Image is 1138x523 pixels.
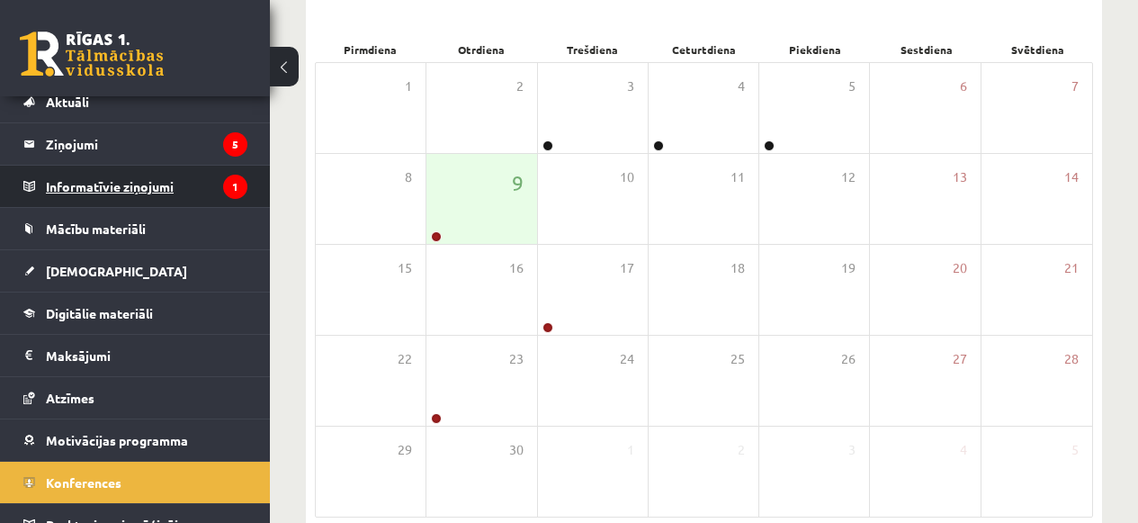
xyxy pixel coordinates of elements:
[953,349,967,369] span: 27
[46,335,247,376] legend: Maksājumi
[848,77,856,96] span: 5
[620,167,634,187] span: 10
[46,474,121,491] span: Konferences
[23,293,247,334] a: Digitālie materiāli
[871,37,982,62] div: Sestdiena
[627,77,634,96] span: 3
[730,167,745,187] span: 11
[1071,440,1079,460] span: 5
[23,462,247,503] a: Konferences
[512,167,524,198] span: 9
[46,221,146,237] span: Mācību materiāli
[620,349,634,369] span: 24
[738,440,745,460] span: 2
[46,305,153,321] span: Digitālie materiāli
[46,94,89,110] span: Aktuāli
[46,390,94,406] span: Atzīmes
[848,440,856,460] span: 3
[46,166,247,207] legend: Informatīvie ziņojumi
[223,175,247,199] i: 1
[841,258,856,278] span: 19
[405,77,412,96] span: 1
[23,123,247,165] a: Ziņojumi5
[315,37,426,62] div: Pirmdiena
[953,258,967,278] span: 20
[23,81,247,122] a: Aktuāli
[405,167,412,187] span: 8
[23,208,247,249] a: Mācību materiāli
[398,349,412,369] span: 22
[953,167,967,187] span: 13
[738,77,745,96] span: 4
[509,440,524,460] span: 30
[841,349,856,369] span: 26
[509,258,524,278] span: 16
[649,37,760,62] div: Ceturtdiena
[516,77,524,96] span: 2
[46,432,188,448] span: Motivācijas programma
[759,37,871,62] div: Piekdiena
[509,349,524,369] span: 23
[841,167,856,187] span: 12
[23,166,247,207] a: Informatīvie ziņojumi1
[627,440,634,460] span: 1
[398,440,412,460] span: 29
[1071,77,1079,96] span: 7
[23,250,247,292] a: [DEMOGRAPHIC_DATA]
[537,37,649,62] div: Trešdiena
[398,258,412,278] span: 15
[426,37,538,62] div: Otrdiena
[1064,349,1079,369] span: 28
[620,258,634,278] span: 17
[960,440,967,460] span: 4
[23,419,247,461] a: Motivācijas programma
[46,263,187,279] span: [DEMOGRAPHIC_DATA]
[23,377,247,419] a: Atzīmes
[730,349,745,369] span: 25
[981,37,1093,62] div: Svētdiena
[46,123,247,165] legend: Ziņojumi
[1064,167,1079,187] span: 14
[20,32,164,77] a: Rīgas 1. Tālmācības vidusskola
[223,132,247,157] i: 5
[730,258,745,278] span: 18
[1064,258,1079,278] span: 21
[23,335,247,376] a: Maksājumi
[960,77,967,96] span: 6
